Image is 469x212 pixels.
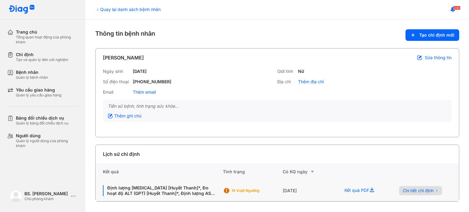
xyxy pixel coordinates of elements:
div: 10 Vượt ngưỡng [231,188,280,193]
div: Chủ phòng khám [24,196,68,201]
div: Nữ [298,69,304,74]
div: Thêm ghi chú [108,113,141,119]
div: Ngày sinh [103,69,130,74]
div: Giới tính [277,69,296,74]
div: Quản lý bảng đối chiếu dịch vụ [16,121,68,126]
div: Thêm địa chỉ [298,79,324,84]
div: BS. [PERSON_NAME] [24,191,68,196]
span: Tạo chỉ định mới [419,32,454,38]
span: Sửa thông tin [425,55,452,60]
div: Tổng quan hoạt động của phòng khám [16,35,78,45]
div: Yêu cầu giao hàng [16,87,61,93]
div: Kết quả PDF [337,180,392,201]
img: logo [9,5,35,14]
div: Quay lại danh sách bệnh nhân [95,6,161,13]
div: Địa chỉ [277,79,296,84]
div: Quản lý bệnh nhân [16,75,48,80]
div: Quản lý người dùng của phòng khám [16,138,78,148]
div: [DATE] [283,180,337,201]
div: Chỉ định [16,52,68,57]
div: Email [103,89,130,95]
div: Bảng đối chiếu dịch vụ [16,115,68,121]
div: [DATE] [133,69,147,74]
div: Tình trạng [223,163,283,180]
div: Kết quả [96,163,223,180]
span: 230 [453,6,460,10]
div: Có KQ ngày [283,168,337,175]
div: Người dùng [16,133,78,138]
div: Số điện thoại [103,79,130,84]
button: Tạo chỉ định mới [405,29,459,41]
div: Thêm email [133,89,156,95]
div: Định lượng [MEDICAL_DATA] [Huyết Thanh]*, Đo hoạt độ ALT (GPT) [Huyết Thanh]*, Định lượng AST (GO... [103,185,216,196]
button: Chi tiết chỉ định [399,186,442,195]
div: Bệnh nhân [16,70,48,75]
img: logo [10,190,22,202]
div: [PERSON_NAME] [103,54,144,61]
div: Lịch sử chỉ định [103,150,140,158]
div: Tiền sử bệnh, tình trạng sức khỏe... [108,103,447,109]
div: Trang chủ [16,29,78,35]
span: Chi tiết chỉ định [403,188,434,193]
div: [PHONE_NUMBER] [133,79,171,84]
div: Tạo và quản lý đơn xét nghiệm [16,57,68,62]
div: Quản lý yêu cầu giao hàng [16,93,61,98]
div: Thông tin bệnh nhân [95,29,459,41]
